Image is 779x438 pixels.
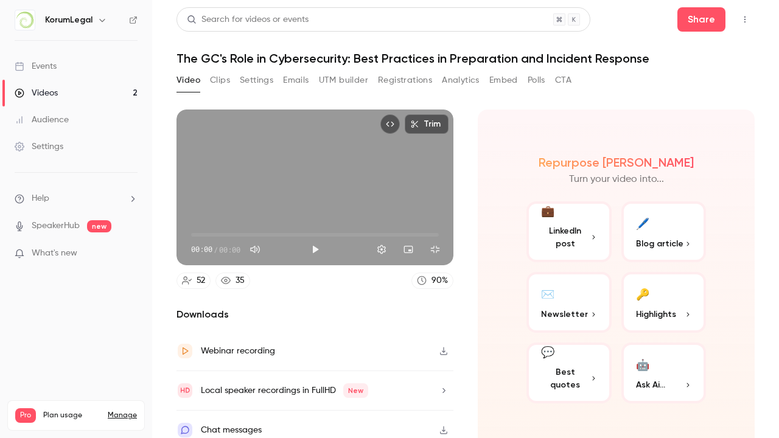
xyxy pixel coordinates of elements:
div: ✉️ [541,284,554,303]
button: Embed video [380,114,400,134]
button: Registrations [378,71,432,90]
span: Pro [15,408,36,423]
button: Analytics [442,71,480,90]
button: ✉️Newsletter [526,272,612,333]
span: Ask Ai... [636,378,665,391]
button: 💬Best quotes [526,342,612,403]
span: / [214,244,218,255]
img: KorumLegal [15,10,35,30]
a: 35 [215,273,250,289]
a: Manage [108,411,137,420]
h2: Repurpose [PERSON_NAME] [539,155,694,170]
h6: KorumLegal [45,14,93,26]
div: 🤖 [636,355,649,374]
span: Help [32,192,49,205]
span: Highlights [636,308,676,321]
span: New [343,383,368,398]
button: Trim [405,114,449,134]
li: help-dropdown-opener [15,192,138,205]
h1: The GC's Role in Cybersecurity: Best Practices in Preparation and Incident Response [176,51,755,66]
h2: Downloads [176,307,453,322]
a: SpeakerHub [32,220,80,232]
div: 52 [197,274,205,287]
button: 🤖Ask Ai... [621,342,707,403]
div: Webinar recording [201,344,275,358]
span: What's new [32,247,77,260]
p: Turn your video into... [569,172,664,187]
span: new [87,220,111,232]
div: Settings [15,141,63,153]
span: Best quotes [541,366,590,391]
div: 🖊️ [636,214,649,232]
div: Local speaker recordings in FullHD [201,383,368,398]
button: Settings [240,71,273,90]
button: Settings [369,237,394,262]
button: Mute [243,237,267,262]
div: Search for videos or events [187,13,309,26]
button: Emails [283,71,309,90]
button: Video [176,71,200,90]
div: 💬 [541,344,554,361]
span: Newsletter [541,308,588,321]
button: 💼LinkedIn post [526,201,612,262]
div: Events [15,60,57,72]
button: Embed [489,71,518,90]
button: Exit full screen [423,237,447,262]
button: Top Bar Actions [735,10,755,29]
button: Turn on miniplayer [396,237,421,262]
button: 🖊️Blog article [621,201,707,262]
span: Blog article [636,237,683,250]
div: 00:00 [191,244,240,255]
a: 90% [411,273,453,289]
button: UTM builder [319,71,368,90]
div: 35 [236,274,245,287]
div: 💼 [541,203,554,220]
div: Audience [15,114,69,126]
span: Plan usage [43,411,100,420]
button: Share [677,7,725,32]
span: LinkedIn post [541,224,590,250]
button: Play [303,237,327,262]
a: 52 [176,273,211,289]
div: 🔑 [636,284,649,303]
button: CTA [555,71,571,90]
button: 🔑Highlights [621,272,707,333]
div: 90 % [431,274,448,287]
span: 00:00 [191,244,212,255]
button: Clips [210,71,230,90]
span: 00:00 [219,244,240,255]
div: Chat messages [201,423,262,437]
div: Videos [15,87,58,99]
button: Polls [528,71,545,90]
